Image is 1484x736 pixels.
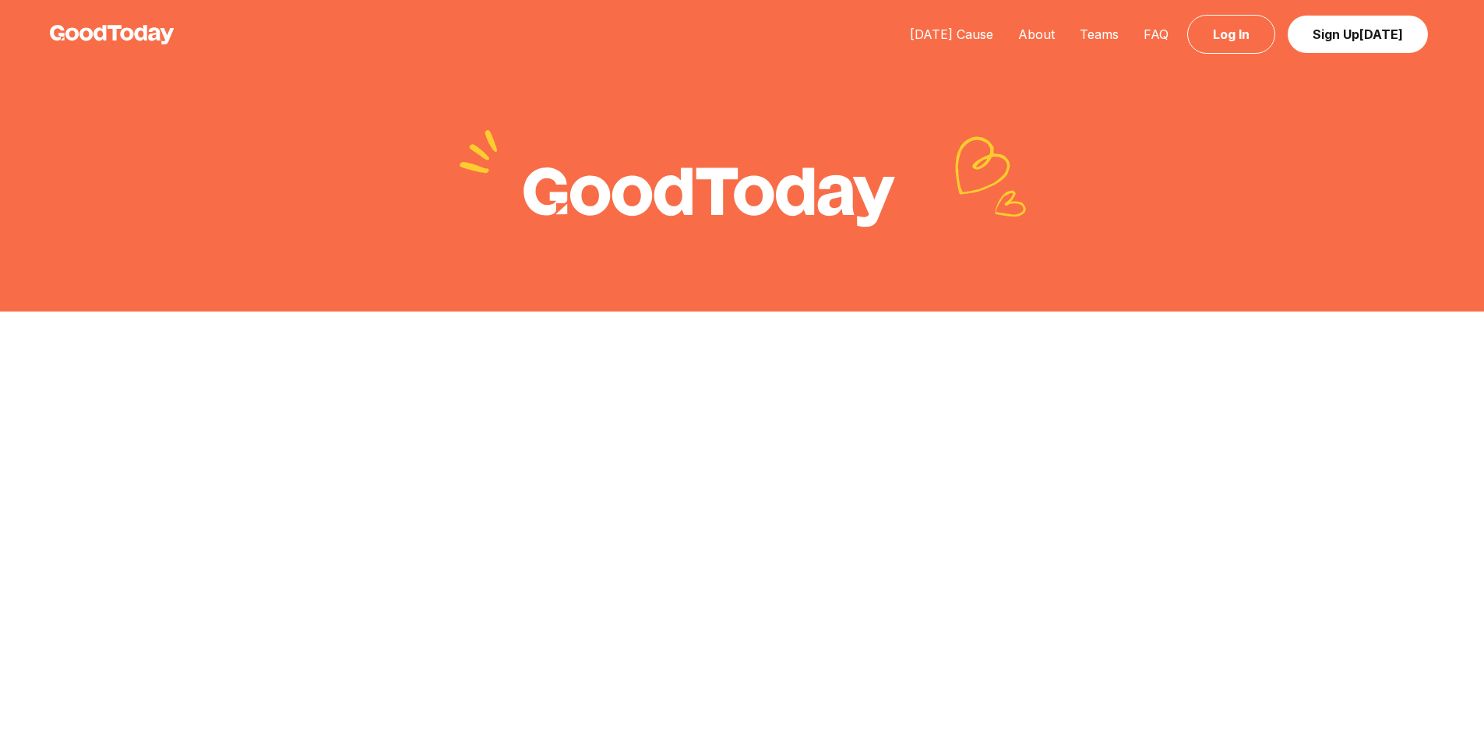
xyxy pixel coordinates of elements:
span: [DATE] [1359,26,1403,42]
img: GoodToday [50,25,174,44]
a: About [1006,26,1067,42]
a: [DATE] Cause [897,26,1006,42]
a: Sign Up[DATE] [1288,16,1428,53]
a: Log In [1187,15,1275,54]
a: Teams [1067,26,1131,42]
img: goodtoday_logo_w_hearts.svg [457,128,1027,227]
a: FAQ [1131,26,1181,42]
